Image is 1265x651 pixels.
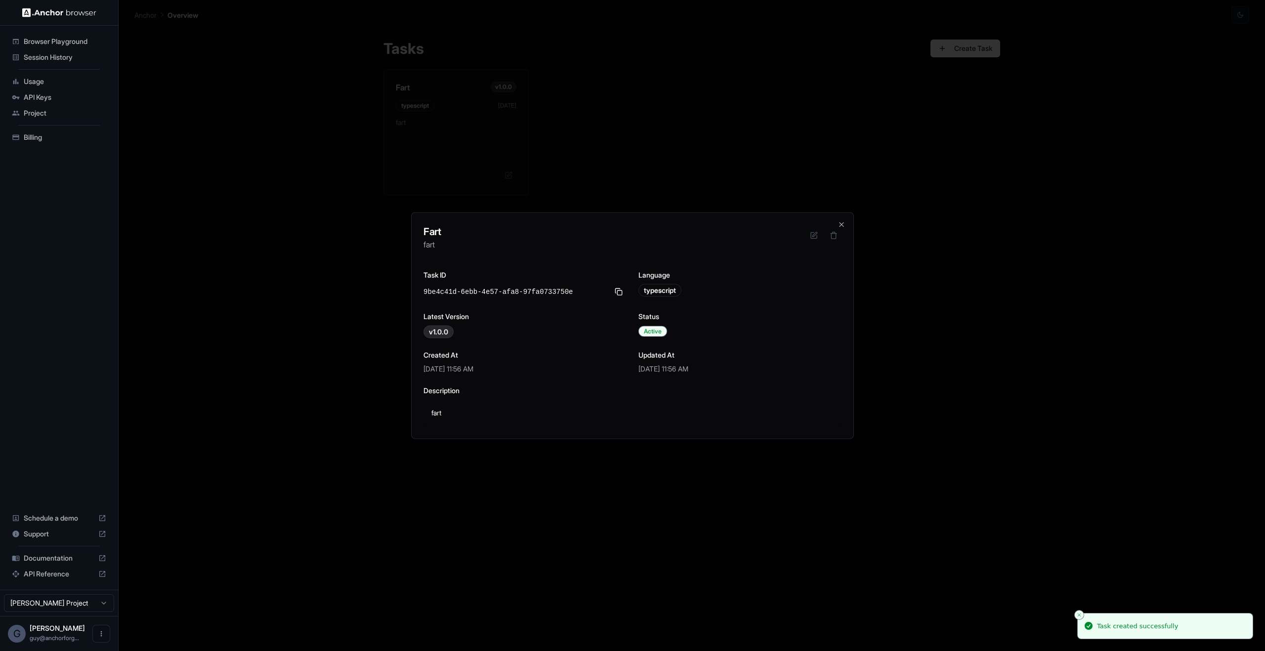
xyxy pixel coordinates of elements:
div: typescript [638,284,681,297]
div: Active [638,326,667,337]
p: [DATE] 11:56 AM [423,364,627,374]
h3: Language [638,270,842,280]
h2: Fart [423,225,798,239]
h3: Description [423,386,842,396]
div: v1.0.0 [423,325,454,338]
p: fart [431,407,834,419]
h3: Latest Version [423,312,627,322]
span: 9be4c41d-6ebb-4e57-afa8-97fa0733750e [423,287,607,297]
p: [DATE] 11:56 AM [638,364,842,374]
h3: Task ID [423,270,627,280]
h3: Updated At [638,350,842,360]
h3: Status [638,312,842,322]
p: fart [423,239,798,250]
h3: Created At [423,350,627,360]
